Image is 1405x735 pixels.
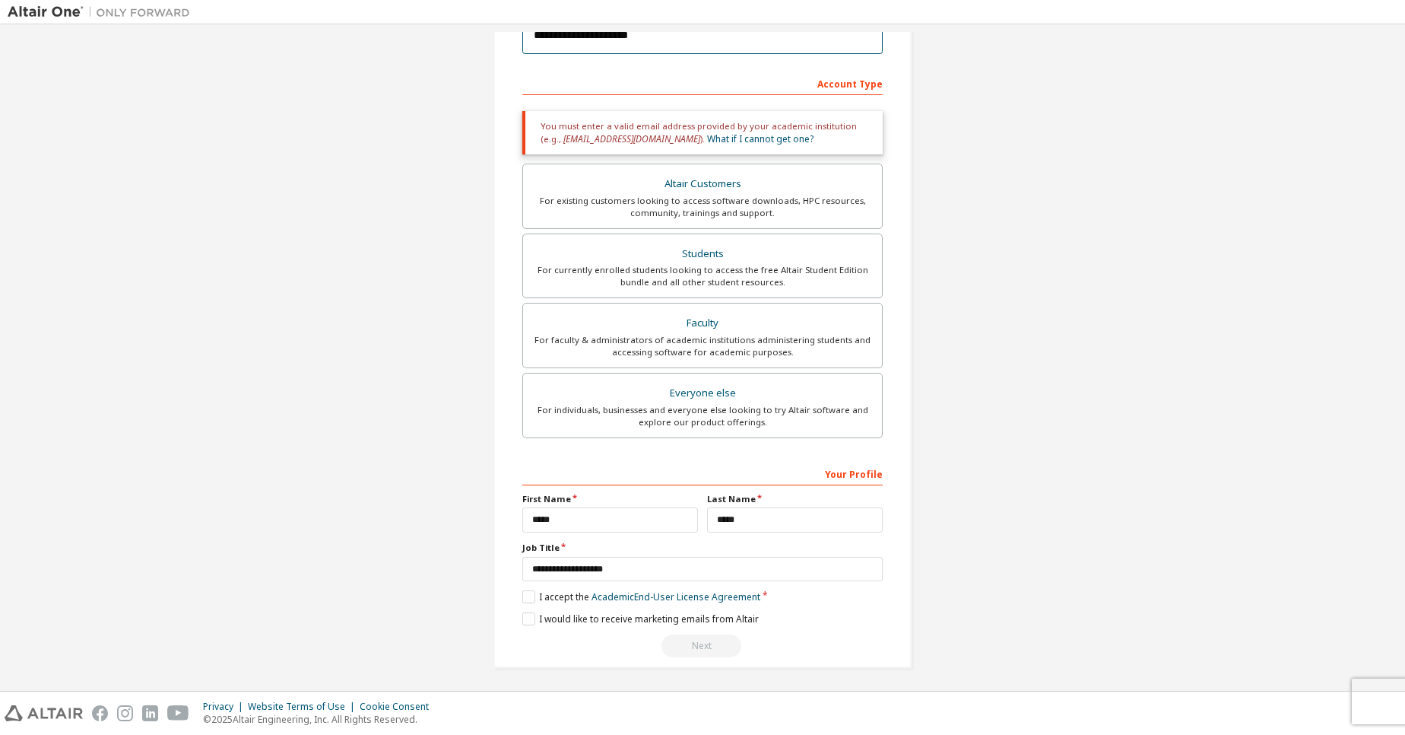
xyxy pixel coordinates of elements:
[248,701,360,713] div: Website Terms of Use
[5,705,83,721] img: altair_logo.svg
[203,701,248,713] div: Privacy
[707,493,883,505] label: Last Name
[522,590,760,603] label: I accept the
[522,493,698,505] label: First Name
[532,173,873,195] div: Altair Customers
[532,404,873,428] div: For individuals, businesses and everyone else looking to try Altair software and explore our prod...
[117,705,133,721] img: instagram.svg
[563,132,700,145] span: [EMAIL_ADDRESS][DOMAIN_NAME]
[522,635,883,657] div: You need to provide your academic email
[532,243,873,265] div: Students
[532,383,873,404] div: Everyone else
[8,5,198,20] img: Altair One
[203,713,438,726] p: © 2025 Altair Engineering, Inc. All Rights Reserved.
[167,705,189,721] img: youtube.svg
[532,334,873,358] div: For faculty & administrators of academic institutions administering students and accessing softwa...
[360,701,438,713] div: Cookie Consent
[532,264,873,288] div: For currently enrolled students looking to access the free Altair Student Edition bundle and all ...
[522,542,883,554] label: Job Title
[591,590,760,603] a: Academic End-User License Agreement
[532,195,873,219] div: For existing customers looking to access software downloads, HPC resources, community, trainings ...
[532,313,873,334] div: Faculty
[522,71,883,95] div: Account Type
[522,612,759,625] label: I would like to receive marketing emails from Altair
[92,705,108,721] img: facebook.svg
[142,705,158,721] img: linkedin.svg
[522,111,883,154] div: You must enter a valid email address provided by your academic institution (e.g., ).
[522,461,883,485] div: Your Profile
[707,132,814,145] a: What if I cannot get one?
